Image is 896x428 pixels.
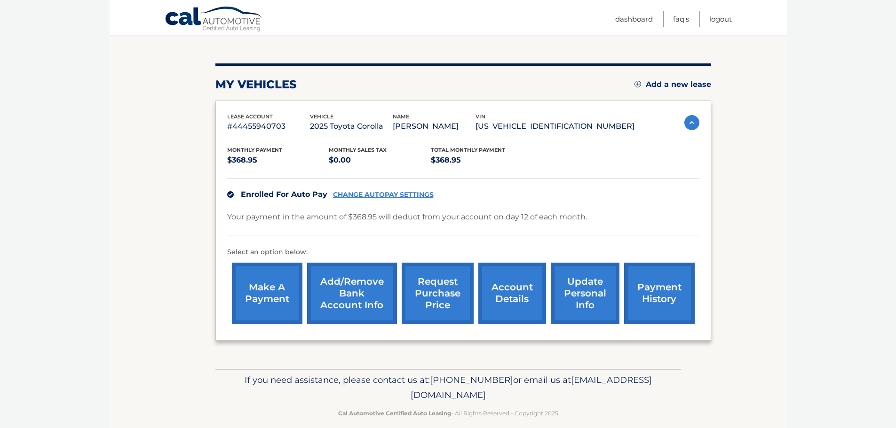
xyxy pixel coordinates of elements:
[634,80,711,89] a: Add a new lease
[430,374,513,385] span: [PHONE_NUMBER]
[227,247,699,258] p: Select an option below:
[232,263,302,324] a: make a payment
[338,410,451,417] strong: Cal Automotive Certified Auto Leasing
[615,11,653,27] a: Dashboard
[227,210,587,224] p: Your payment in the amount of $368.95 will deduct from your account on day 12 of each month.
[634,81,641,87] img: add.svg
[227,120,310,133] p: #44455940703
[310,113,333,120] span: vehicle
[329,147,387,153] span: Monthly sales Tax
[709,11,732,27] a: Logout
[476,113,485,120] span: vin
[402,263,474,324] a: request purchase price
[431,147,505,153] span: Total Monthly Payment
[478,263,546,324] a: account details
[227,191,234,198] img: check.svg
[222,373,675,403] p: If you need assistance, please contact us at: or email us at
[222,408,675,418] p: - All Rights Reserved - Copyright 2025
[551,263,619,324] a: update personal info
[624,263,695,324] a: payment history
[684,115,699,130] img: accordion-active.svg
[673,11,689,27] a: FAQ's
[165,6,263,33] a: Cal Automotive
[476,120,634,133] p: [US_VEHICLE_IDENTIFICATION_NUMBER]
[431,154,533,167] p: $368.95
[307,263,397,324] a: Add/Remove bank account info
[227,113,273,120] span: lease account
[227,147,282,153] span: Monthly Payment
[241,190,327,199] span: Enrolled For Auto Pay
[227,154,329,167] p: $368.95
[329,154,431,167] p: $0.00
[310,120,393,133] p: 2025 Toyota Corolla
[215,78,297,92] h2: my vehicles
[333,191,434,199] a: CHANGE AUTOPAY SETTINGS
[393,113,409,120] span: name
[393,120,476,133] p: [PERSON_NAME]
